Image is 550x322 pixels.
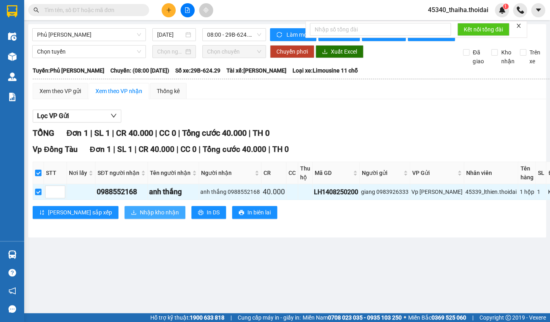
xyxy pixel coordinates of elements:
img: logo-vxr [7,5,17,17]
img: warehouse-icon [8,52,17,61]
span: Người nhận [201,168,253,177]
span: Tổng cước 40.000 [202,145,266,154]
span: | [113,145,115,154]
span: | [90,128,92,138]
th: Nhân viên [464,162,518,184]
button: caret-down [531,3,545,17]
span: printer [239,210,244,216]
span: 1 [504,4,507,9]
button: syncLàm mới [270,28,316,41]
img: solution-icon [8,93,17,101]
th: CR [262,162,286,184]
button: plus [162,3,176,17]
span: | [248,128,250,138]
span: Làm mới [286,30,310,39]
span: Tên người nhận [150,168,191,177]
div: Xem theo VP gửi [39,87,81,96]
strong: 1900 633 818 [190,314,224,321]
span: | [230,313,232,322]
th: Tên hàng [518,162,535,184]
span: CC 0 [180,145,196,154]
div: 0988552168 [97,186,146,197]
span: VP Gửi [412,168,456,177]
span: Đơn 1 [90,145,111,154]
span: 08:00 - 29B-624.29 [207,29,261,41]
span: plus [166,7,172,13]
button: downloadNhập kho nhận [125,206,185,219]
input: Chọn ngày [157,47,184,56]
div: 40.000 [263,186,285,197]
div: Vp [PERSON_NAME] [411,187,463,196]
span: Nơi lấy [69,168,87,177]
strong: 0369 525 060 [432,314,466,321]
span: Số xe: 29B-624.29 [175,66,220,75]
img: warehouse-icon [8,250,17,259]
span: 45340_thaiha.thoidai [421,5,495,15]
span: [PERSON_NAME] sắp xếp [48,208,112,217]
span: download [131,210,137,216]
img: warehouse-icon [8,73,17,81]
button: file-add [181,3,195,17]
sup: 1 [503,4,508,9]
button: Kết nối tổng đài [457,23,509,36]
span: ⚪️ [404,316,406,319]
th: Thu hộ [298,162,313,184]
th: STT [44,162,67,184]
div: Thống kê [157,87,180,96]
img: warehouse-icon [8,32,17,41]
span: down [110,112,117,119]
span: Kho nhận [498,48,517,66]
span: copyright [505,315,511,320]
div: giang 0983926333 [361,187,409,196]
span: SL 1 [117,145,132,154]
span: CR 40.000 [116,128,153,138]
span: file-add [185,7,190,13]
span: caret-down [535,6,542,14]
span: TH 0 [272,145,288,154]
span: aim [203,7,209,13]
div: 1 [537,187,545,196]
span: | [178,128,180,138]
span: Chọn tuyến [37,46,141,58]
td: LH1408250200 [313,184,360,200]
span: Miền Bắc [408,313,466,322]
span: search [33,7,39,13]
span: sync [276,32,283,38]
button: Lọc VP Gửi [33,110,121,123]
span: CC 0 [159,128,176,138]
span: Cung cấp máy in - giấy in: [238,313,301,322]
div: 45339_lthien.thoidai [465,187,517,196]
td: 0988552168 [95,184,148,200]
span: printer [198,210,203,216]
span: Lọc VP Gửi [37,111,69,121]
span: Đơn 1 [66,128,88,138]
span: In biên lai [247,208,271,217]
span: In DS [207,208,220,217]
span: TH 0 [252,128,269,138]
td: Vp Lê Hoàn [410,184,464,200]
span: Nhập kho nhận [140,208,179,217]
span: Tổng cước 40.000 [182,128,246,138]
b: Tuyến: Phủ [PERSON_NAME] [33,67,104,74]
span: Xuất Excel [331,47,357,56]
td: anh thắng [148,184,199,200]
span: Đã giao [469,48,487,66]
span: Người gửi [362,168,402,177]
span: Hỗ trợ kỹ thuật: [150,313,224,322]
span: Chuyến: (08:00 [DATE]) [110,66,169,75]
button: sort-ascending[PERSON_NAME] sắp xếp [33,206,118,219]
span: | [268,145,270,154]
div: 1 hộp [519,187,534,196]
button: printerIn DS [191,206,226,219]
span: notification [8,287,16,295]
span: sort-ascending [39,210,45,216]
span: Tài xế: [PERSON_NAME] [226,66,286,75]
span: SĐT người nhận [98,168,139,177]
span: Kết nối tổng đài [464,25,503,34]
span: Phủ Lý - Ga [37,29,141,41]
span: Loại xe: Limousine 11 chỗ [293,66,358,75]
div: anh thắng 0988552168 [200,187,260,196]
span: TỔNG [33,128,54,138]
div: Xem theo VP nhận [95,87,142,96]
span: | [112,128,114,138]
